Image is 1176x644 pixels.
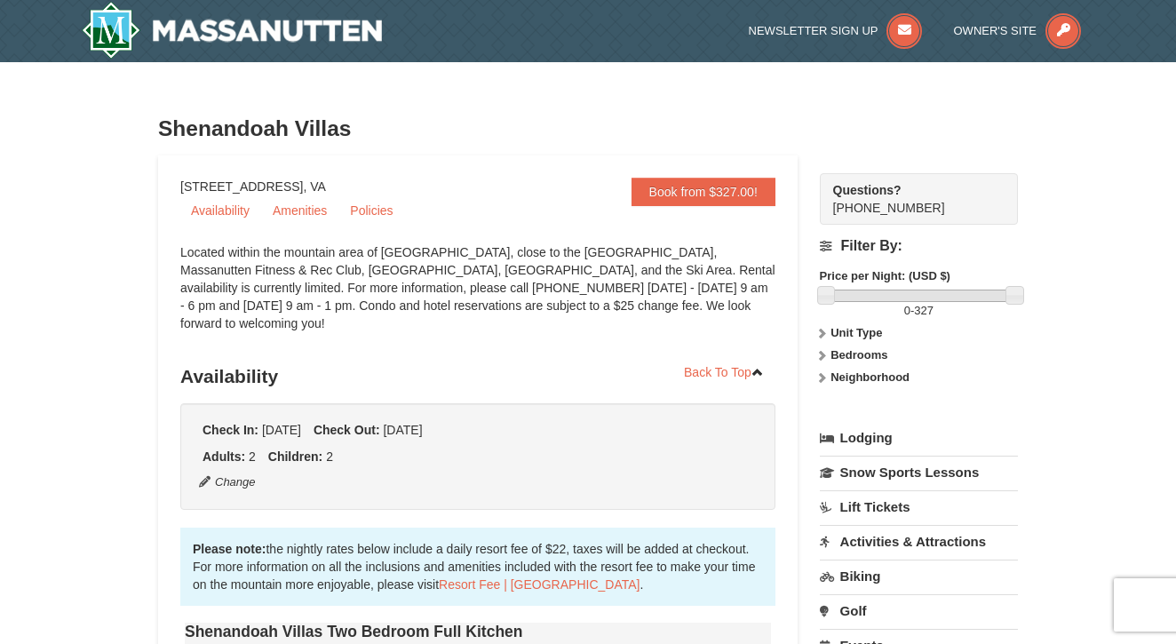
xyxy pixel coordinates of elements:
strong: Unit Type [830,326,882,339]
a: Amenities [262,197,338,224]
label: - [820,302,1018,320]
strong: Children: [268,449,322,464]
a: Newsletter Sign Up [749,24,923,37]
a: Policies [339,197,403,224]
span: Newsletter Sign Up [749,24,878,37]
img: Massanutten Resort Logo [82,2,382,59]
strong: Neighborhood [830,370,910,384]
a: Golf [820,594,1018,627]
div: Located within the mountain area of [GEOGRAPHIC_DATA], close to the [GEOGRAPHIC_DATA], Massanutte... [180,243,775,350]
a: Activities & Attractions [820,525,1018,558]
button: Change [198,473,257,492]
span: 327 [914,304,934,317]
span: Owner's Site [954,24,1037,37]
a: Lodging [820,422,1018,454]
a: Resort Fee | [GEOGRAPHIC_DATA] [439,577,640,592]
strong: Check In: [203,423,258,437]
strong: Questions? [833,183,902,197]
span: [PHONE_NUMBER] [833,181,986,215]
a: Owner's Site [954,24,1082,37]
strong: Check Out: [314,423,380,437]
a: Biking [820,560,1018,592]
a: Lift Tickets [820,490,1018,523]
span: 2 [249,449,256,464]
strong: Price per Night: (USD $) [820,269,950,282]
div: the nightly rates below include a daily resort fee of $22, taxes will be added at checkout. For m... [180,528,775,606]
h4: Filter By: [820,238,1018,254]
a: Book from $327.00! [632,178,775,206]
h3: Availability [180,359,775,394]
span: [DATE] [383,423,422,437]
h4: Shenandoah Villas Two Bedroom Full Kitchen [185,623,771,640]
a: Back To Top [672,359,775,386]
span: 0 [904,304,910,317]
a: Snow Sports Lessons [820,456,1018,489]
a: Massanutten Resort [82,2,382,59]
span: 2 [326,449,333,464]
strong: Adults: [203,449,245,464]
span: [DATE] [262,423,301,437]
strong: Please note: [193,542,266,556]
a: Availability [180,197,260,224]
h3: Shenandoah Villas [158,111,1018,147]
strong: Bedrooms [830,348,887,362]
